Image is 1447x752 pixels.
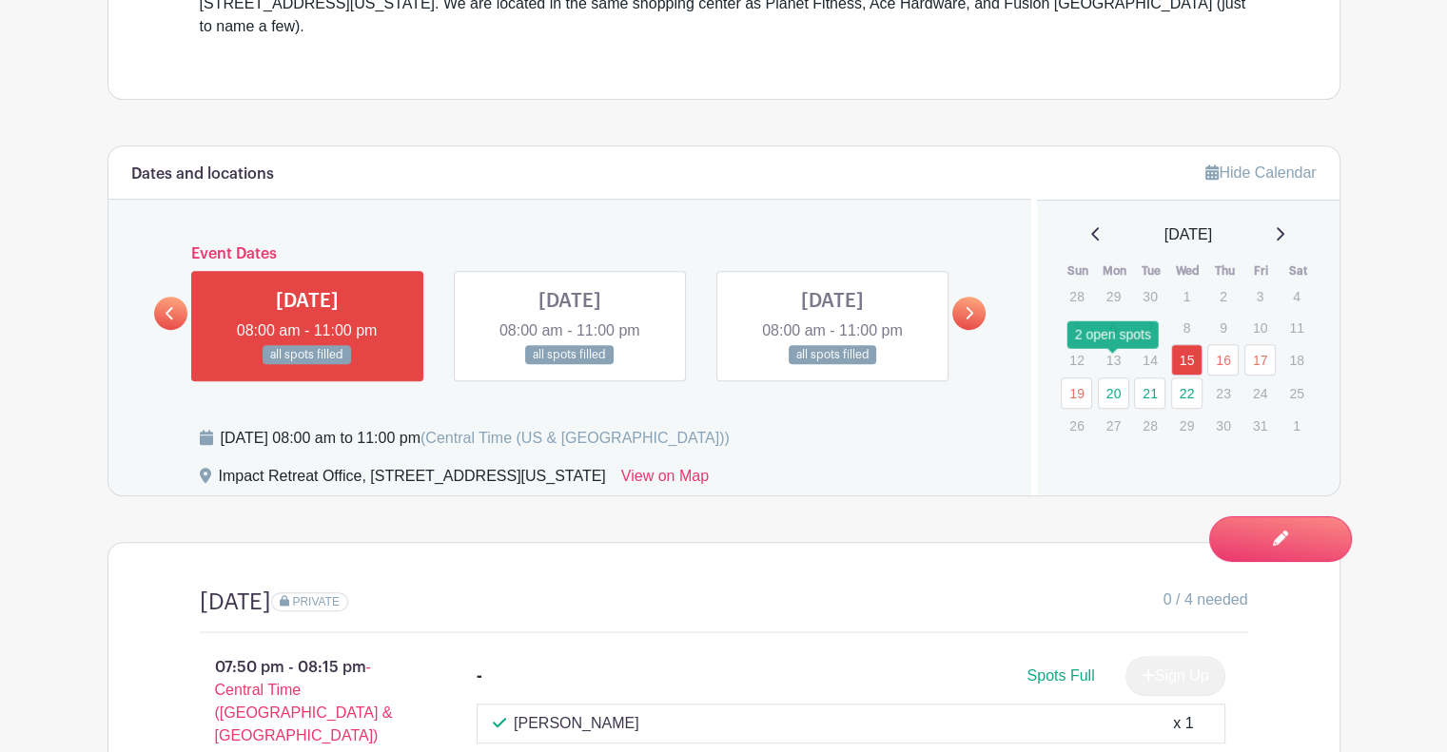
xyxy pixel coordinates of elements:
[187,245,953,263] h6: Event Dates
[1061,377,1092,409] a: 19
[1171,281,1203,311] p: 1
[1098,411,1129,440] p: 27
[1134,345,1165,375] p: 14
[1098,313,1129,342] p: 6
[1171,411,1203,440] p: 29
[1207,313,1239,342] p: 9
[1061,345,1092,375] p: 12
[1281,281,1312,311] p: 4
[1243,261,1281,280] th: Fri
[1281,411,1312,440] p: 1
[1098,377,1129,409] a: 20
[1171,377,1203,409] a: 22
[1134,411,1165,440] p: 28
[1206,261,1243,280] th: Thu
[1244,411,1276,440] p: 31
[1207,411,1239,440] p: 30
[1060,261,1097,280] th: Sun
[1061,281,1092,311] p: 28
[1170,261,1207,280] th: Wed
[1164,223,1212,246] span: [DATE]
[1281,378,1312,408] p: 25
[1244,313,1276,342] p: 10
[1207,378,1239,408] p: 23
[215,659,393,743] span: - Central Time ([GEOGRAPHIC_DATA] & [GEOGRAPHIC_DATA])
[514,712,639,735] p: [PERSON_NAME]
[292,595,340,608] span: PRIVATE
[1244,344,1276,376] a: 17
[621,465,709,495] a: View on Map
[1281,313,1312,342] p: 11
[1133,261,1170,280] th: Tue
[1205,164,1316,181] a: Hide Calendar
[1244,378,1276,408] p: 24
[1163,588,1248,611] span: 0 / 4 needed
[1281,345,1312,375] p: 18
[1061,411,1092,440] p: 26
[200,588,271,616] h4: [DATE]
[1097,261,1134,280] th: Mon
[1098,281,1129,311] p: 29
[1280,261,1317,280] th: Sat
[1244,281,1276,311] p: 3
[219,465,606,495] div: Impact Retreat Office, [STREET_ADDRESS][US_STATE]
[1171,313,1203,342] p: 8
[477,665,482,687] div: -
[1134,313,1165,342] p: 7
[1061,313,1092,342] p: 5
[1207,344,1239,376] a: 16
[1134,281,1165,311] p: 30
[1171,344,1203,376] a: 15
[221,427,730,450] div: [DATE] 08:00 am to 11:00 pm
[1098,345,1129,375] p: 13
[1173,712,1193,735] div: x 1
[1067,320,1159,348] div: 2 open spots
[420,430,730,446] span: (Central Time (US & [GEOGRAPHIC_DATA]))
[1207,281,1239,311] p: 2
[1134,377,1165,409] a: 21
[1027,667,1094,684] span: Spots Full
[131,165,274,183] h6: Dates and locations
